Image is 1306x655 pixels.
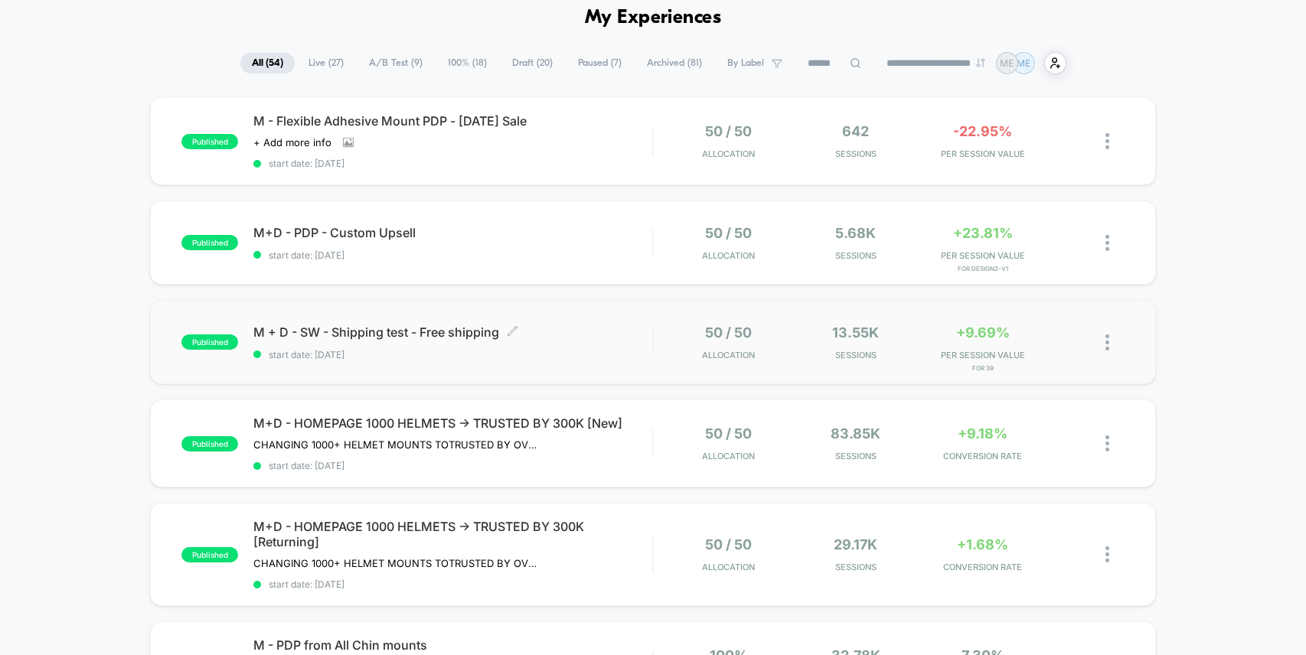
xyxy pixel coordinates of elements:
span: By Label [727,57,764,69]
span: PER SESSION VALUE [923,350,1043,360]
span: CONVERSION RATE [923,451,1043,461]
h1: My Experiences [585,7,722,29]
span: M+D - HOMEPAGE 1000 HELMETS -> TRUSTED BY 300K [Returning] [253,519,652,549]
span: -22.95% [953,123,1012,139]
span: published [181,334,238,350]
img: close [1105,546,1109,562]
span: 100% ( 18 ) [436,53,498,73]
span: M - PDP from All Chin mounts [253,637,652,653]
span: start date: [DATE] [253,578,652,590]
span: 50 / 50 [705,225,752,241]
span: start date: [DATE] [253,349,652,360]
span: All ( 54 ) [240,53,295,73]
span: Sessions [796,350,916,360]
span: 29.17k [834,536,877,552]
span: Allocation [702,451,755,461]
img: close [1105,133,1109,149]
span: start date: [DATE] [253,249,652,261]
span: 50 / 50 [705,123,752,139]
span: CHANGING 1000+ HELMET MOUNTS TOTRUSTED BY OVER 300,000 RIDERS ON HOMEPAGE DESKTOP AND MOBILE [253,438,537,451]
span: M + D - SW - Shipping test - Free shipping [253,324,652,340]
span: 83.85k [831,425,880,442]
img: close [1105,435,1109,451]
span: Sessions [796,562,916,572]
span: M+D - HOMEPAGE 1000 HELMETS -> TRUSTED BY 300K [New] [253,415,652,431]
span: Paused ( 7 ) [566,53,633,73]
span: for Design2-V1 [923,265,1043,272]
span: Allocation [702,562,755,572]
img: close [1105,334,1109,350]
span: Allocation [702,250,755,261]
span: A/B Test ( 9 ) [358,53,434,73]
span: +9.69% [956,324,1010,341]
span: Sessions [796,148,916,159]
p: ME [1000,57,1014,69]
span: start date: [DATE] [253,158,652,169]
span: CHANGING 1000+ HELMET MOUNTS TOTRUSTED BY OVER 300,000 RIDERS ON HOMEPAGE DESKTOP AND MOBILERETUR... [253,557,537,569]
span: published [181,436,238,451]
span: Live ( 27 ) [297,53,355,73]
span: 50 / 50 [705,536,752,552]
span: +23.81% [953,225,1013,241]
span: published [181,134,238,149]
span: published [181,235,238,250]
span: M - Flexible Adhesive Mount PDP - [DATE] Sale [253,113,652,129]
span: +9.18% [958,425,1007,442]
span: CONVERSION RATE [923,562,1043,572]
span: + Add more info [253,136,331,148]
span: Sessions [796,250,916,261]
span: 5.68k [835,225,876,241]
img: close [1105,235,1109,251]
span: 642 [842,123,869,139]
span: Draft ( 20 ) [501,53,564,73]
span: 50 / 50 [705,324,752,341]
span: Allocation [702,350,755,360]
span: PER SESSION VALUE [923,250,1043,261]
span: +1.68% [957,536,1008,552]
p: ME [1017,57,1030,69]
span: start date: [DATE] [253,460,652,471]
span: M+D - PDP - Custom Upsell [253,225,652,240]
span: published [181,547,238,562]
span: PER SESSION VALUE [923,148,1043,159]
span: 13.55k [832,324,879,341]
span: 50 / 50 [705,425,752,442]
span: Sessions [796,451,916,461]
span: Allocation [702,148,755,159]
span: for 39 [923,364,1043,372]
img: end [976,58,985,67]
span: Archived ( 81 ) [635,53,713,73]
